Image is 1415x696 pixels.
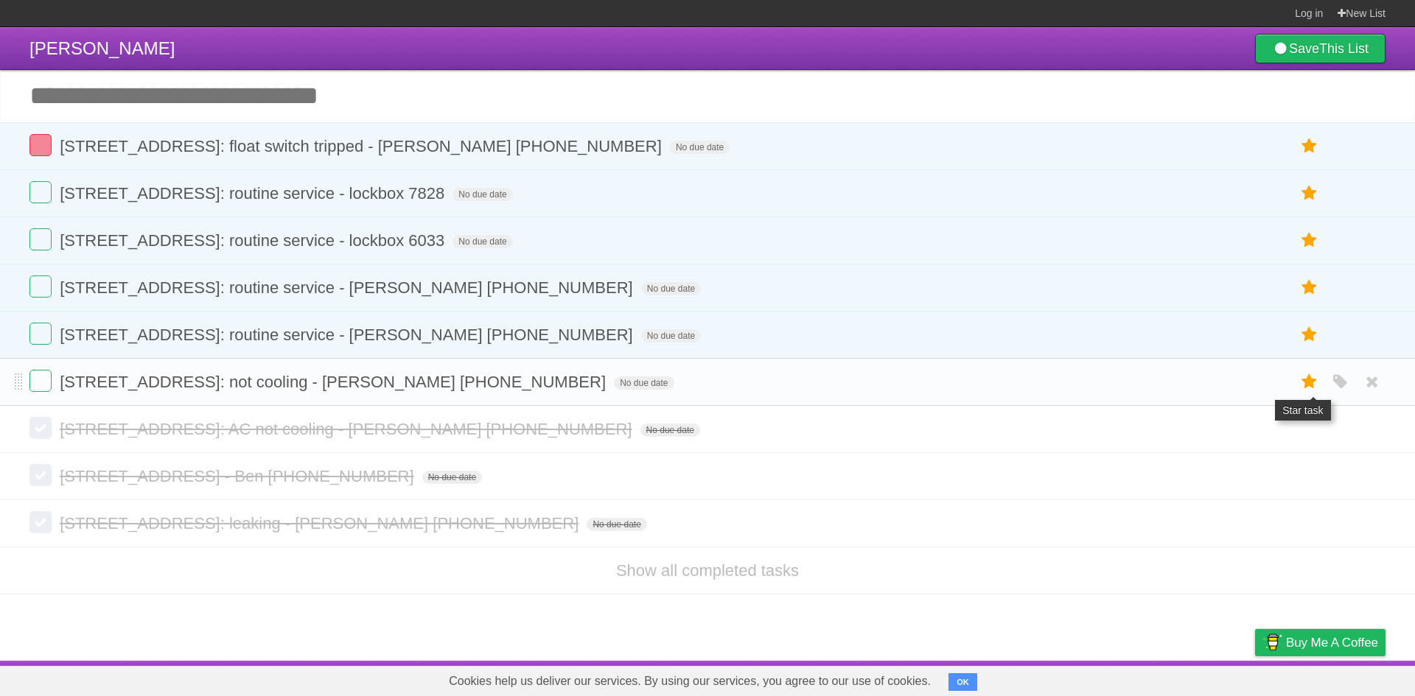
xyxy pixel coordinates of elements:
[29,181,52,203] label: Done
[1286,630,1378,655] span: Buy me a coffee
[641,329,701,342] span: No due date
[1296,370,1324,394] label: Star task
[1296,323,1324,347] label: Star task
[1293,664,1386,692] a: Suggest a feature
[60,137,665,155] span: [STREET_ADDRESS]: float switch tripped - [PERSON_NAME] [PHONE_NUMBER]
[29,275,52,298] label: Done
[1255,34,1386,63] a: SaveThis List
[29,134,52,156] label: Done
[422,471,482,484] span: No due date
[60,467,417,485] span: [STREET_ADDRESS] - Ben [PHONE_NUMBER]
[1296,134,1324,158] label: Star task
[60,278,637,297] span: [STREET_ADDRESS]: routine service - [PERSON_NAME] [PHONE_NUMBER]
[1186,664,1218,692] a: Terms
[1296,228,1324,253] label: Star task
[29,38,175,58] span: [PERSON_NAME]
[29,511,52,533] label: Done
[29,464,52,486] label: Done
[60,373,609,391] span: [STREET_ADDRESS]: not cooling - [PERSON_NAME] [PHONE_NUMBER]
[1108,664,1167,692] a: Developers
[1296,181,1324,205] label: Star task
[670,141,730,154] span: No due date
[29,228,52,250] label: Done
[29,417,52,439] label: Done
[1059,664,1090,692] a: About
[60,514,582,532] span: [STREET_ADDRESS]: leaking - [PERSON_NAME] [PHONE_NUMBER]
[1262,630,1282,655] img: Buy me a coffee
[1296,275,1324,300] label: Star task
[614,376,674,390] span: No due date
[29,323,52,345] label: Done
[587,518,646,531] span: No due date
[60,184,448,203] span: [STREET_ADDRESS]: routine service - lockbox 7828
[434,667,946,696] span: Cookies help us deliver our services. By using our services, you agree to our use of cookies.
[453,235,512,248] span: No due date
[1236,664,1274,692] a: Privacy
[453,188,512,201] span: No due date
[29,370,52,392] label: Done
[60,326,637,344] span: [STREET_ADDRESS]: routine service - [PERSON_NAME] [PHONE_NUMBER]
[60,231,448,250] span: [STREET_ADDRESS]: routine service - lockbox 6033
[616,561,799,580] a: Show all completed tasks
[1319,41,1369,56] b: This List
[1255,629,1386,656] a: Buy me a coffee
[948,673,977,691] button: OK
[60,420,635,438] span: [STREET_ADDRESS]: AC not cooling - [PERSON_NAME] [PHONE_NUMBER]
[641,282,701,295] span: No due date
[640,423,700,437] span: No due date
